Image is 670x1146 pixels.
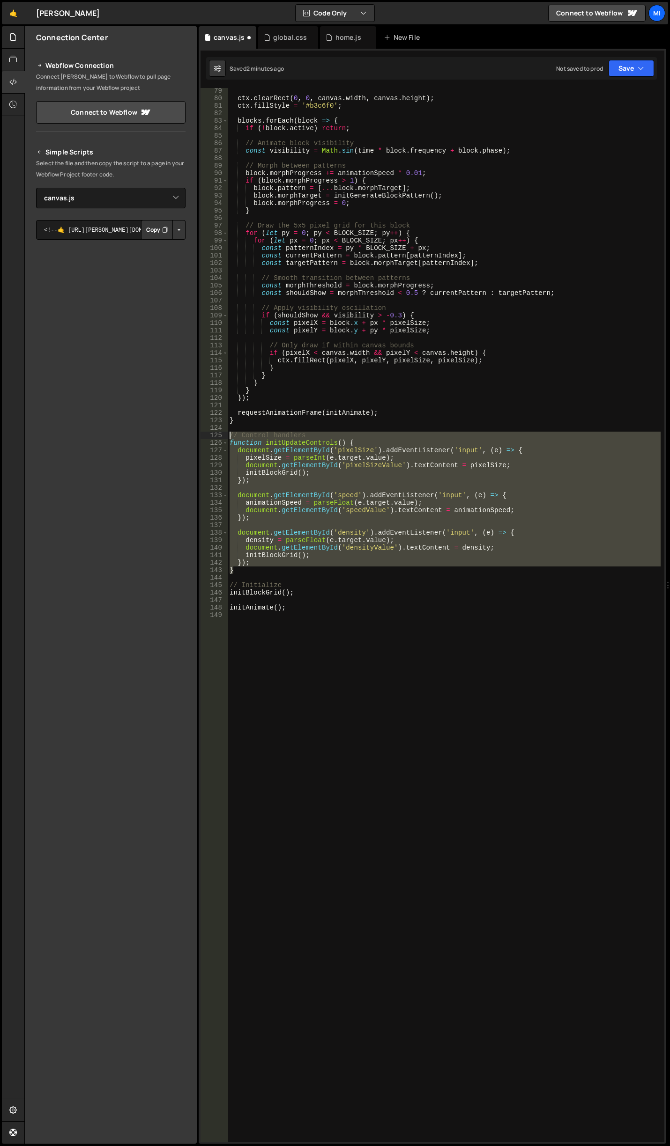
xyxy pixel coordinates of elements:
div: 111 [201,327,228,334]
div: 144 [201,574,228,581]
div: 121 [201,402,228,409]
div: 103 [201,267,228,274]
div: 128 [201,454,228,462]
h2: Webflow Connection [36,60,186,71]
h2: Simple Scripts [36,147,186,158]
div: New File [384,33,423,42]
div: 138 [201,529,228,536]
a: Connect to Webflow [36,101,186,124]
div: 122 [201,409,228,417]
div: 97 [201,222,228,229]
div: 98 [201,229,228,237]
div: 142 [201,559,228,566]
div: 110 [201,319,228,327]
div: 101 [201,252,228,259]
h2: Connection Center [36,32,108,43]
div: 108 [201,304,228,312]
div: 105 [201,282,228,289]
div: global.css [273,33,307,42]
div: 124 [201,424,228,432]
div: 102 [201,259,228,267]
div: canvas.js [214,33,245,42]
button: Copy [141,220,173,240]
div: 143 [201,566,228,574]
div: 114 [201,349,228,357]
div: 146 [201,589,228,596]
div: home.js [335,33,361,42]
p: Connect [PERSON_NAME] to Webflow to pull page information from your Webflow project [36,71,186,94]
div: 136 [201,514,228,522]
a: Mi [648,5,665,22]
div: 83 [201,117,228,125]
div: 131 [201,477,228,484]
div: 2 minutes ago [246,65,284,73]
div: 145 [201,581,228,589]
div: 112 [201,334,228,342]
div: 149 [201,611,228,619]
div: 100 [201,244,228,252]
div: 79 [201,87,228,95]
div: 130 [201,469,228,477]
div: 99 [201,237,228,244]
div: 118 [201,379,228,387]
div: 93 [201,192,228,199]
div: 107 [201,297,228,304]
div: 125 [201,432,228,439]
div: 137 [201,522,228,529]
div: 94 [201,199,228,207]
button: Code Only [296,5,374,22]
div: 95 [201,207,228,214]
div: 82 [201,110,228,117]
div: 81 [201,102,228,110]
a: 🤙 [2,2,25,24]
div: 140 [201,544,228,551]
div: 106 [201,289,228,297]
div: 86 [201,140,228,147]
div: 89 [201,162,228,169]
a: Connect to Webflow [548,5,646,22]
div: 115 [201,357,228,364]
div: Saved [230,65,284,73]
div: 96 [201,214,228,222]
div: 90 [201,169,228,177]
div: 129 [201,462,228,469]
iframe: YouTube video player [36,255,186,339]
div: 134 [201,499,228,507]
div: 84 [201,125,228,132]
iframe: YouTube video player [36,345,186,430]
div: 148 [201,604,228,611]
div: [PERSON_NAME] [36,7,100,19]
div: Button group with nested dropdown [141,220,186,240]
div: 141 [201,551,228,559]
div: 147 [201,596,228,604]
div: 127 [201,447,228,454]
div: 117 [201,372,228,379]
div: 109 [201,312,228,319]
div: 87 [201,147,228,154]
button: Save [609,60,654,77]
div: 126 [201,439,228,447]
div: 133 [201,492,228,499]
div: 92 [201,184,228,192]
div: 113 [201,342,228,349]
div: 116 [201,364,228,372]
div: 91 [201,177,228,184]
div: 139 [201,536,228,544]
div: 80 [201,95,228,102]
div: 132 [201,484,228,492]
p: Select the file and then copy the script to a page in your Webflow Project footer code. [36,158,186,180]
textarea: <!--🤙 [URL][PERSON_NAME][DOMAIN_NAME]> <script>document.addEventListener("DOMContentLoaded", func... [36,220,186,240]
div: 135 [201,507,228,514]
div: 85 [201,132,228,140]
div: 120 [201,394,228,402]
div: 123 [201,417,228,424]
div: 104 [201,274,228,282]
div: Not saved to prod [556,65,603,73]
div: 88 [201,154,228,162]
div: 119 [201,387,228,394]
